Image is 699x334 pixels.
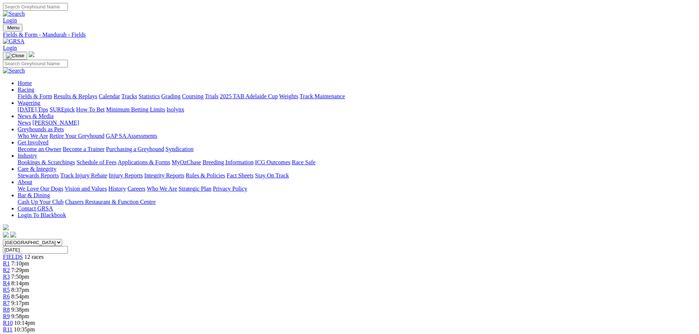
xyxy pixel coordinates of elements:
[18,179,32,185] a: About
[3,307,10,313] a: R8
[255,172,289,179] a: Stay On Track
[144,172,184,179] a: Integrity Reports
[3,67,25,74] img: Search
[203,159,254,165] a: Breeding Information
[11,293,29,300] span: 8:54pm
[18,106,48,113] a: [DATE] Tips
[3,287,10,293] span: R5
[18,146,696,153] div: Get Involved
[18,93,52,99] a: Fields & Form
[106,106,165,113] a: Minimum Betting Limits
[3,224,9,230] img: logo-grsa-white.png
[3,38,25,45] img: GRSA
[3,260,10,267] a: R1
[18,166,57,172] a: Care & Integrity
[227,172,254,179] a: Fact Sheets
[118,159,170,165] a: Applications & Forms
[3,32,696,38] a: Fields & Form - Mandurah - Fields
[220,93,278,99] a: 2025 TAB Adelaide Cup
[121,93,137,99] a: Tracks
[65,199,156,205] a: Chasers Restaurant & Function Centre
[18,199,696,205] div: Bar & Dining
[18,80,32,86] a: Home
[300,93,345,99] a: Track Maintenance
[54,93,97,99] a: Results & Replays
[3,3,68,11] input: Search
[161,93,181,99] a: Grading
[18,186,63,192] a: We Love Our Dogs
[3,52,27,60] button: Toggle navigation
[18,87,34,93] a: Racing
[18,172,696,179] div: Care & Integrity
[147,186,177,192] a: Who We Are
[18,93,696,100] div: Racing
[18,133,696,139] div: Greyhounds as Pets
[139,93,160,99] a: Statistics
[3,320,13,326] a: R10
[18,192,50,198] a: Bar & Dining
[6,53,24,59] img: Close
[3,11,25,17] img: Search
[205,93,218,99] a: Trials
[99,93,120,99] a: Calendar
[11,287,29,293] span: 8:37pm
[11,313,29,319] span: 9:58pm
[3,313,10,319] a: R9
[18,120,31,126] a: News
[167,106,184,113] a: Isolynx
[3,280,10,286] a: R4
[3,254,23,260] a: FIELDS
[109,172,143,179] a: Injury Reports
[65,186,107,192] a: Vision and Values
[18,146,61,152] a: Become an Owner
[11,267,29,273] span: 7:29pm
[172,159,201,165] a: MyOzChase
[3,24,22,32] button: Toggle navigation
[108,186,126,192] a: History
[18,139,48,146] a: Get Involved
[3,326,12,333] span: R11
[18,186,696,192] div: About
[292,159,315,165] a: Race Safe
[50,133,105,139] a: Retire Your Greyhound
[3,300,10,306] a: R7
[50,106,74,113] a: SUREpick
[179,186,211,192] a: Strategic Plan
[14,326,35,333] span: 10:35pm
[11,274,29,280] span: 7:50pm
[3,267,10,273] span: R2
[3,232,9,238] img: facebook.svg
[76,106,105,113] a: How To Bet
[18,199,63,205] a: Cash Up Your Club
[18,159,696,166] div: Industry
[18,153,37,159] a: Industry
[213,186,247,192] a: Privacy Policy
[18,212,66,218] a: Login To Blackbook
[182,93,204,99] a: Coursing
[29,51,34,57] img: logo-grsa-white.png
[18,172,59,179] a: Stewards Reports
[18,100,40,106] a: Wagering
[3,293,10,300] a: R6
[3,274,10,280] a: R3
[165,146,193,152] a: Syndication
[18,205,53,212] a: Contact GRSA
[106,146,164,152] a: Purchasing a Greyhound
[18,159,75,165] a: Bookings & Scratchings
[3,246,68,254] input: Select date
[32,120,79,126] a: [PERSON_NAME]
[3,45,17,51] a: Login
[18,113,54,119] a: News & Media
[11,260,29,267] span: 7:10pm
[3,17,17,23] a: Login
